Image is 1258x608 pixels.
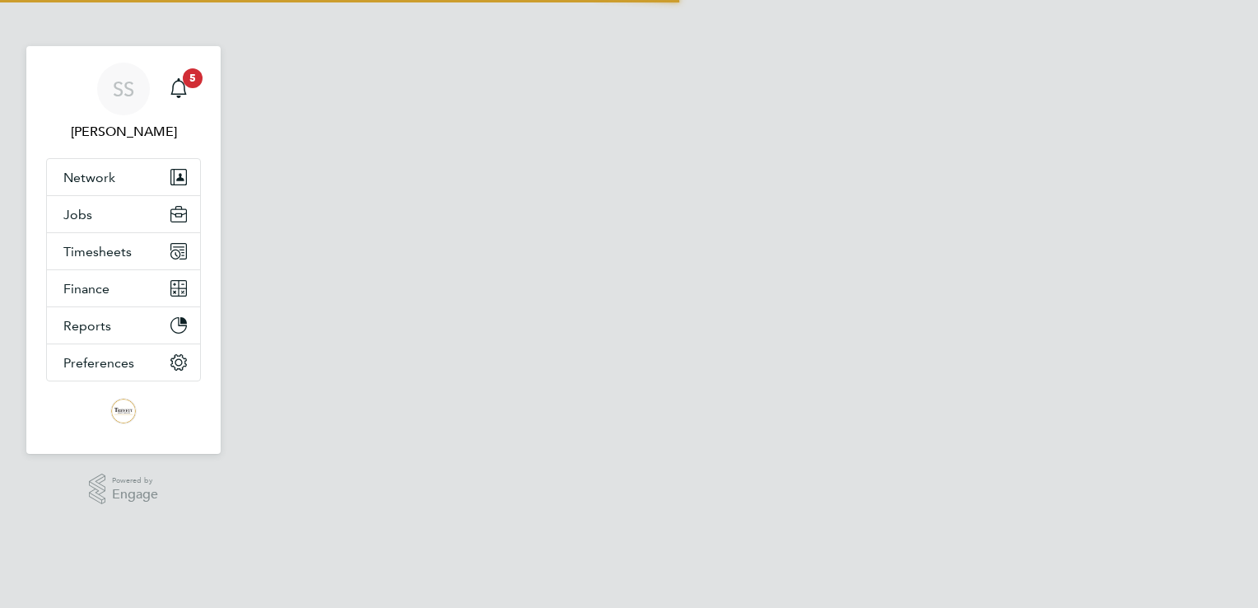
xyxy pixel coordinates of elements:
[47,307,200,344] button: Reports
[47,270,200,306] button: Finance
[110,398,137,424] img: trevettgroup-logo-retina.png
[46,122,201,142] span: Steve Shine
[63,207,92,222] span: Jobs
[63,170,115,185] span: Network
[47,196,200,232] button: Jobs
[162,63,195,115] a: 5
[46,63,201,142] a: SS[PERSON_NAME]
[47,233,200,269] button: Timesheets
[46,398,201,424] a: Go to home page
[63,281,109,297] span: Finance
[112,488,158,502] span: Engage
[26,46,221,454] nav: Main navigation
[63,355,134,371] span: Preferences
[47,159,200,195] button: Network
[63,244,132,260] span: Timesheets
[63,318,111,334] span: Reports
[113,78,134,100] span: SS
[112,474,158,488] span: Powered by
[47,344,200,381] button: Preferences
[183,68,203,88] span: 5
[89,474,159,505] a: Powered byEngage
